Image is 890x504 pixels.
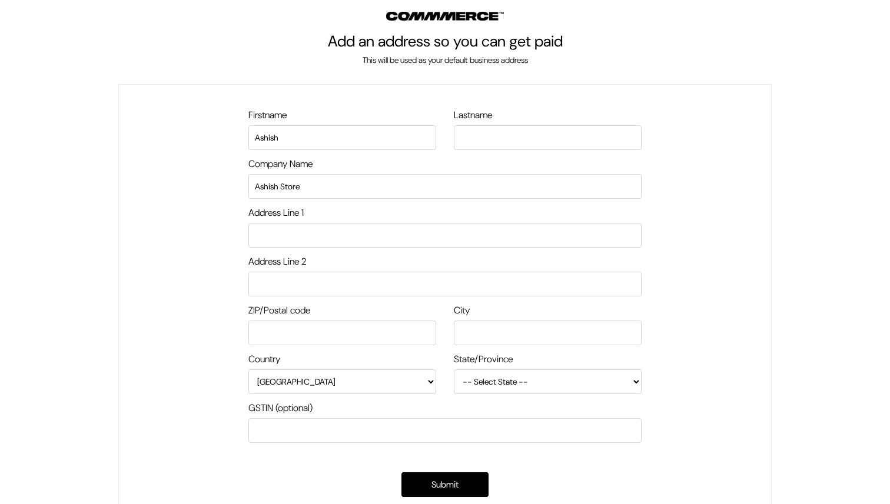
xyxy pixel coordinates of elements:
label: Address Line 2 [248,255,642,269]
label: Address Line 1 [248,206,642,220]
label: State/Province [454,352,642,366]
label: Company Name [248,157,642,171]
button: Submit [401,472,489,497]
label: GSTIN (optional) [248,401,642,415]
label: Country [248,352,436,366]
label: Lastname [454,108,642,122]
img: COMMMERCE [386,12,504,21]
label: City [454,303,642,318]
label: ZIP/Postal code [248,303,436,318]
label: Firstname [248,108,436,122]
